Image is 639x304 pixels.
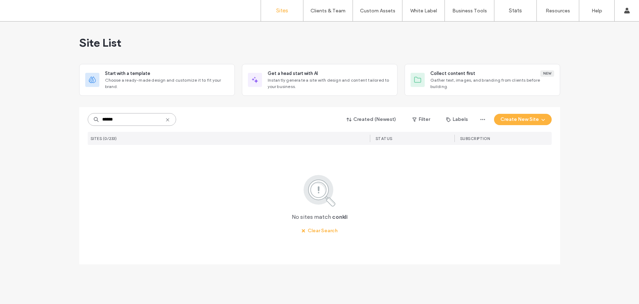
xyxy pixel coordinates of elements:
[440,114,474,125] button: Labels
[376,136,393,141] span: STATUS
[509,7,522,14] label: Stats
[341,114,402,125] button: Created (Newest)
[310,8,345,14] label: Clients & Team
[91,136,117,141] span: SITES (0/233)
[294,174,345,207] img: search.svg
[430,77,554,90] span: Gather text, images, and branding from clients before building.
[332,213,348,221] span: conkli
[405,64,560,96] div: Collect content firstNewGather text, images, and branding from clients before building.
[452,8,487,14] label: Business Tools
[268,70,318,77] span: Get a head start with AI
[268,77,391,90] span: Instantly generate a site with design and content tailored to your business.
[242,64,397,96] div: Get a head start with AIInstantly generate a site with design and content tailored to your business.
[460,136,490,141] span: SUBSCRIPTION
[79,36,121,50] span: Site List
[494,114,552,125] button: Create New Site
[546,8,570,14] label: Resources
[405,114,437,125] button: Filter
[16,5,31,11] span: Help
[430,70,475,77] span: Collect content first
[360,8,395,14] label: Custom Assets
[410,8,437,14] label: White Label
[592,8,602,14] label: Help
[540,70,554,77] div: New
[295,225,344,236] button: Clear Search
[276,7,288,14] label: Sites
[105,77,229,90] span: Choose a ready-made design and customize it to fit your brand.
[292,213,331,221] span: No sites match
[79,64,235,96] div: Start with a templateChoose a ready-made design and customize it to fit your brand.
[105,70,150,77] span: Start with a template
